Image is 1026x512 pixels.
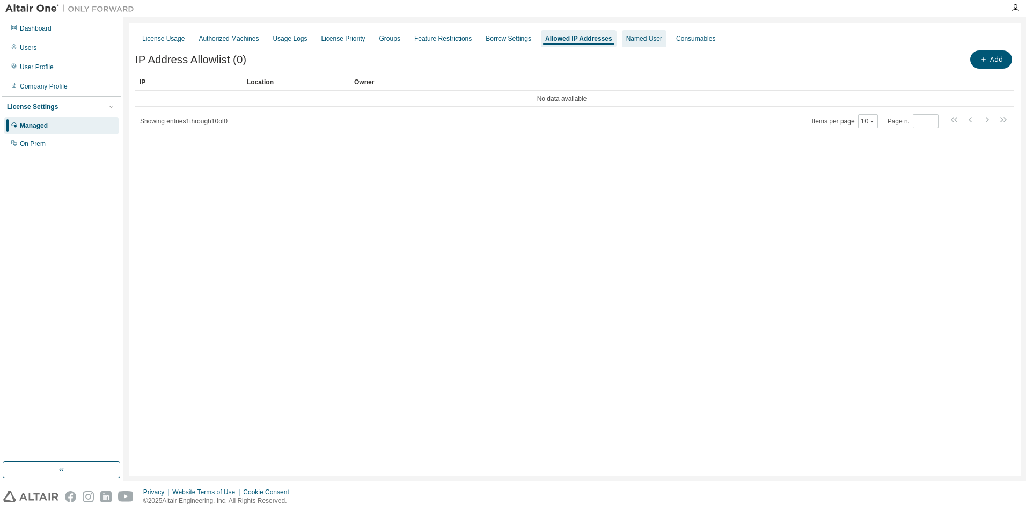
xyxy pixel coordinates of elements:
div: Location [247,74,346,91]
div: Consumables [676,34,715,43]
img: instagram.svg [83,491,94,502]
div: Borrow Settings [486,34,531,43]
div: IP [140,74,238,91]
div: License Settings [7,103,58,111]
img: altair_logo.svg [3,491,58,502]
img: youtube.svg [118,491,134,502]
img: facebook.svg [65,491,76,502]
div: Dashboard [20,24,52,33]
span: Showing entries 1 through 10 of 0 [140,118,228,125]
div: Users [20,43,36,52]
img: linkedin.svg [100,491,112,502]
div: Allowed IP Addresses [545,34,612,43]
div: Privacy [143,488,172,496]
img: Altair One [5,3,140,14]
div: Cookie Consent [243,488,295,496]
div: License Usage [142,34,185,43]
div: Website Terms of Use [172,488,243,496]
span: IP Address Allowlist (0) [135,54,246,66]
div: Owner [354,74,984,91]
div: License Priority [321,34,365,43]
td: No data available [135,91,988,107]
button: Add [970,50,1012,69]
div: Managed [20,121,48,130]
div: User Profile [20,63,54,71]
div: Authorized Machines [199,34,259,43]
p: © 2025 Altair Engineering, Inc. All Rights Reserved. [143,496,296,506]
span: Items per page [812,114,878,128]
button: 10 [861,117,875,126]
div: Usage Logs [273,34,307,43]
div: Company Profile [20,82,68,91]
div: Feature Restrictions [414,34,472,43]
span: Page n. [888,114,939,128]
div: Named User [626,34,662,43]
div: On Prem [20,140,46,148]
div: Groups [379,34,400,43]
